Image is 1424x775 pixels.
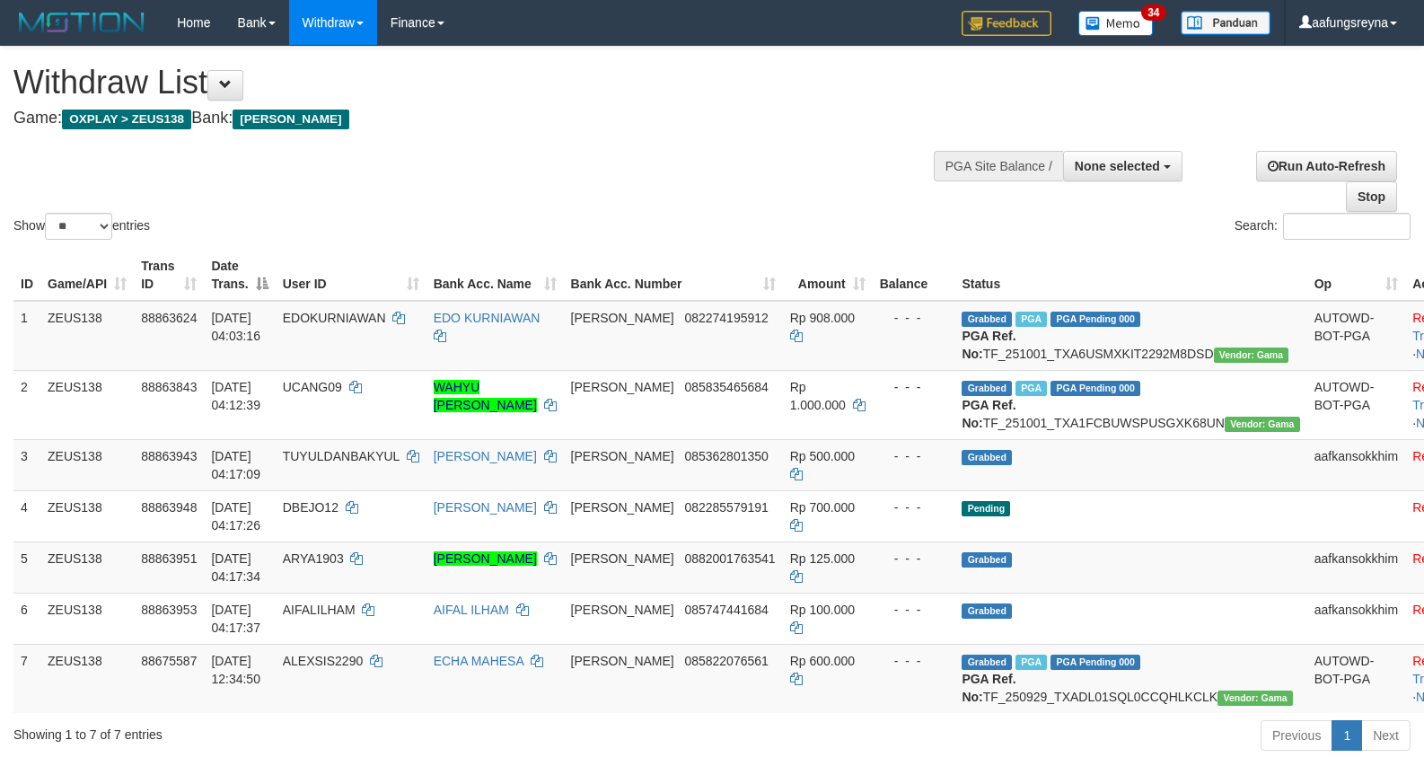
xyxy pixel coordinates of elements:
b: PGA Ref. No: [962,329,1015,361]
a: Previous [1261,720,1332,751]
td: ZEUS138 [40,644,134,713]
span: [DATE] 04:17:34 [211,551,260,584]
span: Grabbed [962,552,1012,568]
th: Trans ID: activate to sort column ascending [134,250,204,301]
img: panduan.png [1181,11,1270,35]
span: Marked by aafkaynarin [1015,381,1047,396]
span: [PERSON_NAME] [571,311,674,325]
span: Marked by aafkaynarin [1015,312,1047,327]
span: ARYA1903 [283,551,344,566]
a: ECHA MAHESA [434,654,523,668]
span: Copy 082274195912 to clipboard [684,311,768,325]
span: PGA Pending [1050,312,1140,327]
th: Date Trans.: activate to sort column descending [204,250,275,301]
span: 88863948 [141,500,197,515]
td: AUTOWD-BOT-PGA [1307,301,1405,371]
img: Button%20Memo.svg [1078,11,1154,36]
th: Op: activate to sort column ascending [1307,250,1405,301]
div: - - - [880,601,948,619]
span: Rp 100.000 [790,603,855,617]
span: Vendor URL: https://trx31.1velocity.biz [1214,348,1289,363]
span: Rp 125.000 [790,551,855,566]
td: aafkansokkhim [1307,439,1405,490]
td: TF_250929_TXADL01SQL0CCQHLKCLK [954,644,1306,713]
input: Search: [1283,213,1411,240]
td: ZEUS138 [40,439,134,490]
td: 2 [13,370,40,439]
span: Copy 085822076561 to clipboard [684,654,768,668]
td: ZEUS138 [40,593,134,644]
span: Pending [962,501,1010,516]
td: 4 [13,490,40,542]
b: PGA Ref. No: [962,398,1015,430]
span: Grabbed [962,381,1012,396]
span: Vendor URL: https://trx31.1velocity.biz [1225,417,1300,432]
span: [PERSON_NAME] [571,654,674,668]
label: Search: [1235,213,1411,240]
div: - - - [880,378,948,396]
div: - - - [880,447,948,465]
span: 88863943 [141,449,197,463]
div: Showing 1 to 7 of 7 entries [13,718,580,744]
span: EDOKURNIAWAN [283,311,386,325]
span: [DATE] 04:17:26 [211,500,260,533]
span: TUYULDANBAKYUL [283,449,400,463]
span: Rp 500.000 [790,449,855,463]
span: Copy 0882001763541 to clipboard [684,551,775,566]
b: PGA Ref. No: [962,672,1015,704]
span: ALEXSIS2290 [283,654,364,668]
span: [PERSON_NAME] [233,110,348,129]
span: [PERSON_NAME] [571,449,674,463]
td: ZEUS138 [40,301,134,371]
td: aafkansokkhim [1307,593,1405,644]
span: PGA Pending [1050,381,1140,396]
td: 5 [13,542,40,593]
span: Vendor URL: https://trx31.1velocity.biz [1217,691,1293,706]
span: 88863953 [141,603,197,617]
h4: Game: Bank: [13,110,931,128]
select: Showentries [45,213,112,240]
span: Rp 908.000 [790,311,855,325]
td: ZEUS138 [40,490,134,542]
td: 1 [13,301,40,371]
button: None selected [1063,151,1182,181]
img: Feedback.jpg [962,11,1051,36]
td: aafkansokkhim [1307,542,1405,593]
span: Copy 085835465684 to clipboard [684,380,768,394]
span: Grabbed [962,603,1012,619]
td: TF_251001_TXA1FCBUWSPUSGXK68UN [954,370,1306,439]
a: [PERSON_NAME] [434,449,537,463]
span: Copy 085747441684 to clipboard [684,603,768,617]
span: PGA Pending [1050,655,1140,670]
a: Next [1361,720,1411,751]
span: [PERSON_NAME] [571,500,674,515]
th: Amount: activate to sort column ascending [783,250,873,301]
span: Grabbed [962,655,1012,670]
span: [PERSON_NAME] [571,380,674,394]
a: AIFAL ILHAM [434,603,509,617]
a: [PERSON_NAME] [434,500,537,515]
th: User ID: activate to sort column ascending [276,250,426,301]
img: MOTION_logo.png [13,9,150,36]
span: 34 [1141,4,1165,21]
span: Rp 1.000.000 [790,380,846,412]
td: 7 [13,644,40,713]
span: Marked by aafpengsreynich [1015,655,1047,670]
span: [DATE] 04:12:39 [211,380,260,412]
td: AUTOWD-BOT-PGA [1307,370,1405,439]
th: ID [13,250,40,301]
span: [DATE] 04:17:37 [211,603,260,635]
a: [PERSON_NAME] [434,551,537,566]
th: Game/API: activate to sort column ascending [40,250,134,301]
a: Run Auto-Refresh [1256,151,1397,181]
td: ZEUS138 [40,370,134,439]
td: TF_251001_TXA6USMXKIT2292M8DSD [954,301,1306,371]
th: Balance [873,250,955,301]
h1: Withdraw List [13,65,931,101]
span: [DATE] 04:17:09 [211,449,260,481]
span: [PERSON_NAME] [571,603,674,617]
span: 88675587 [141,654,197,668]
span: Grabbed [962,450,1012,465]
span: Rp 700.000 [790,500,855,515]
th: Bank Acc. Number: activate to sort column ascending [564,250,783,301]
